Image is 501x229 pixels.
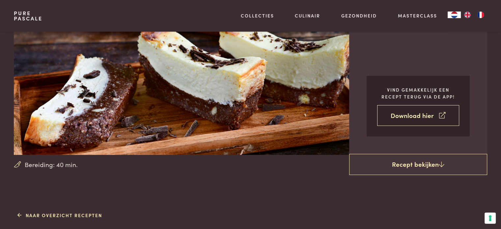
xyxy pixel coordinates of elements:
[474,12,487,18] a: FR
[377,86,459,100] p: Vind gemakkelijk een recept terug via de app!
[14,11,42,21] a: PurePascale
[485,213,496,224] button: Uw voorkeuren voor toestemming voor trackingtechnologieën
[295,12,320,19] a: Culinair
[17,212,102,219] a: Naar overzicht recepten
[349,154,487,175] a: Recept bekijken
[241,12,274,19] a: Collecties
[461,12,474,18] a: EN
[341,12,377,19] a: Gezondheid
[398,12,437,19] a: Masterclass
[448,12,461,18] div: Language
[461,12,487,18] ul: Language list
[377,105,459,126] a: Download hier
[448,12,461,18] a: NL
[448,12,487,18] aside: Language selected: Nederlands
[25,160,78,169] span: Bereiding: 40 min.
